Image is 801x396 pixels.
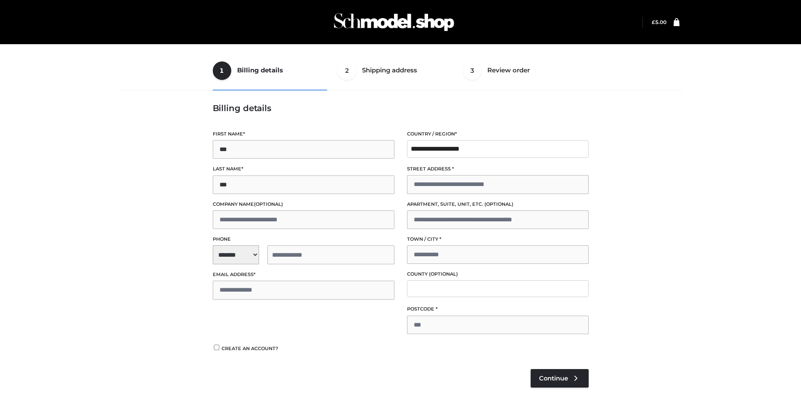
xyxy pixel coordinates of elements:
[213,103,589,113] h3: Billing details
[407,270,589,278] label: County
[652,19,655,25] span: £
[407,130,589,138] label: Country / Region
[407,165,589,173] label: Street address
[213,200,394,208] label: Company name
[652,19,666,25] a: £5.00
[407,200,589,208] label: Apartment, suite, unit, etc.
[213,165,394,173] label: Last name
[213,271,394,279] label: Email address
[407,305,589,313] label: Postcode
[213,130,394,138] label: First name
[407,235,589,243] label: Town / City
[429,271,458,277] span: (optional)
[652,19,666,25] bdi: 5.00
[531,369,589,388] a: Continue
[331,5,457,39] img: Schmodel Admin 964
[213,345,220,350] input: Create an account?
[254,201,283,207] span: (optional)
[222,346,278,351] span: Create an account?
[213,235,394,243] label: Phone
[484,201,513,207] span: (optional)
[539,375,568,382] span: Continue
